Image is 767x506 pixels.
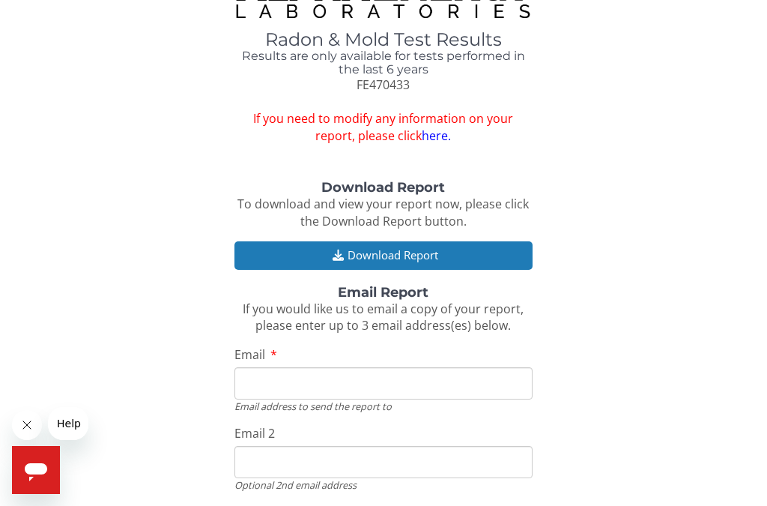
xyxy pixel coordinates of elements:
[12,410,42,440] iframe: Close message
[234,478,533,492] div: Optional 2nd email address
[321,179,445,196] strong: Download Report
[422,127,451,144] a: here.
[234,49,533,76] h4: Results are only available for tests performed in the last 6 years
[234,400,533,413] div: Email address to send the report to
[357,76,410,93] span: FE470433
[243,301,524,334] span: If you would like us to email a copy of your report, please enter up to 3 email address(es) below.
[234,241,533,269] button: Download Report
[234,425,275,442] span: Email 2
[234,110,533,145] span: If you need to modify any information on your report, please click
[237,196,529,229] span: To download and view your report now, please click the Download Report button.
[234,346,265,363] span: Email
[12,446,60,494] iframe: Button to launch messaging window
[48,407,88,440] iframe: Message from company
[234,30,533,49] h1: Radon & Mold Test Results
[338,284,428,301] strong: Email Report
